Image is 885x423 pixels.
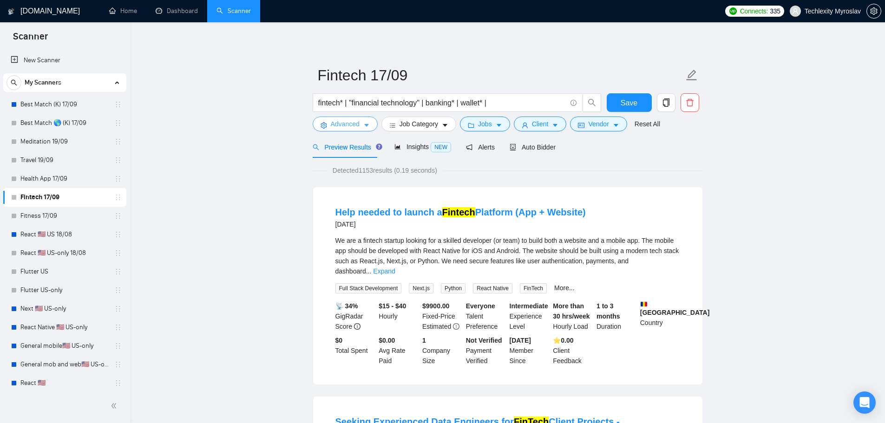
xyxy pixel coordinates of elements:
[377,301,420,332] div: Hourly
[583,98,601,107] span: search
[114,175,122,182] span: holder
[335,337,343,344] b: $ 0
[7,75,21,90] button: search
[394,143,401,150] span: area-chart
[553,337,573,344] b: ⭐️ 0.00
[420,335,464,366] div: Company Size
[681,98,699,107] span: delete
[466,337,502,344] b: Not Verified
[20,95,109,114] a: Best Match (K) 17/09
[335,237,679,275] span: We are a fintech startup looking for a skilled developer (or team) to build both a website and a ...
[109,7,137,15] a: homeHome
[20,188,109,207] a: Fintech 17/09
[422,302,449,310] b: $ 9900.00
[20,262,109,281] a: Flutter US
[621,97,637,109] span: Save
[657,93,675,112] button: copy
[375,143,383,151] div: Tooltip anchor
[335,283,402,293] span: Full Stack Development
[635,119,660,129] a: Reset All
[373,267,395,275] a: Expand
[114,138,122,145] span: holder
[11,51,119,70] a: New Scanner
[866,7,881,15] a: setting
[381,117,456,131] button: barsJob Categorycaret-down
[441,283,465,293] span: Python
[866,4,881,19] button: setting
[334,301,377,332] div: GigRadar Score
[453,323,459,330] span: exclamation-circle
[510,337,531,344] b: [DATE]
[20,169,109,188] a: Health App 17/09
[20,318,109,337] a: React Native 🇺🇸 US-only
[520,283,547,293] span: FinTech
[613,122,619,129] span: caret-down
[20,151,109,169] a: Travel 19/09
[111,401,120,410] span: double-left
[394,143,451,150] span: Insights
[379,302,406,310] b: $15 - $40
[464,335,508,366] div: Payment Verified
[366,267,372,275] span: ...
[114,194,122,201] span: holder
[553,302,590,320] b: More than 30 hrs/week
[379,337,395,344] b: $0.00
[313,144,319,150] span: search
[510,143,556,151] span: Auto Bidder
[354,323,361,330] span: info-circle
[740,6,768,16] span: Connects:
[400,119,438,129] span: Job Category
[770,6,780,16] span: 335
[640,301,710,316] b: [GEOGRAPHIC_DATA]
[514,117,567,131] button: userClientcaret-down
[114,305,122,312] span: holder
[114,324,122,331] span: holder
[3,51,126,70] li: New Scanner
[686,69,698,81] span: edit
[595,301,638,332] div: Duration
[522,122,528,129] span: user
[114,286,122,294] span: holder
[331,119,360,129] span: Advanced
[114,268,122,275] span: holder
[657,98,675,107] span: copy
[853,391,876,414] div: Open Intercom Messenger
[20,374,109,392] a: React 🇺🇸
[551,335,595,366] div: Client Feedback
[473,283,512,293] span: React Native
[389,122,396,129] span: bars
[597,302,620,320] b: 1 to 3 months
[335,219,586,230] div: [DATE]
[321,122,327,129] span: setting
[638,301,682,332] div: Country
[20,299,109,318] a: Next 🇺🇸 US-only
[114,361,122,368] span: holder
[20,244,109,262] a: React 🇺🇸 US-only 18/08
[20,114,109,132] a: Best Match 🌎 (K) 17/09
[114,342,122,350] span: holder
[431,142,451,152] span: NEW
[466,144,472,150] span: notification
[466,143,495,151] span: Alerts
[468,122,474,129] span: folder
[409,283,433,293] span: Next.js
[554,284,575,292] a: More...
[114,249,122,257] span: holder
[570,117,627,131] button: idcardVendorcaret-down
[114,119,122,127] span: holder
[377,335,420,366] div: Avg Rate Paid
[442,207,475,217] mark: Fintech
[335,207,586,217] a: Help needed to launch aFintechPlatform (App + Website)
[216,7,251,15] a: searchScanner
[510,144,516,150] span: robot
[867,7,881,15] span: setting
[607,93,652,112] button: Save
[420,301,464,332] div: Fixed-Price
[8,4,14,19] img: logo
[313,117,378,131] button: settingAdvancedcaret-down
[335,302,358,310] b: 📡 34%
[460,117,510,131] button: folderJobscaret-down
[156,7,198,15] a: dashboardDashboard
[318,64,684,87] input: Scanner name...
[583,93,601,112] button: search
